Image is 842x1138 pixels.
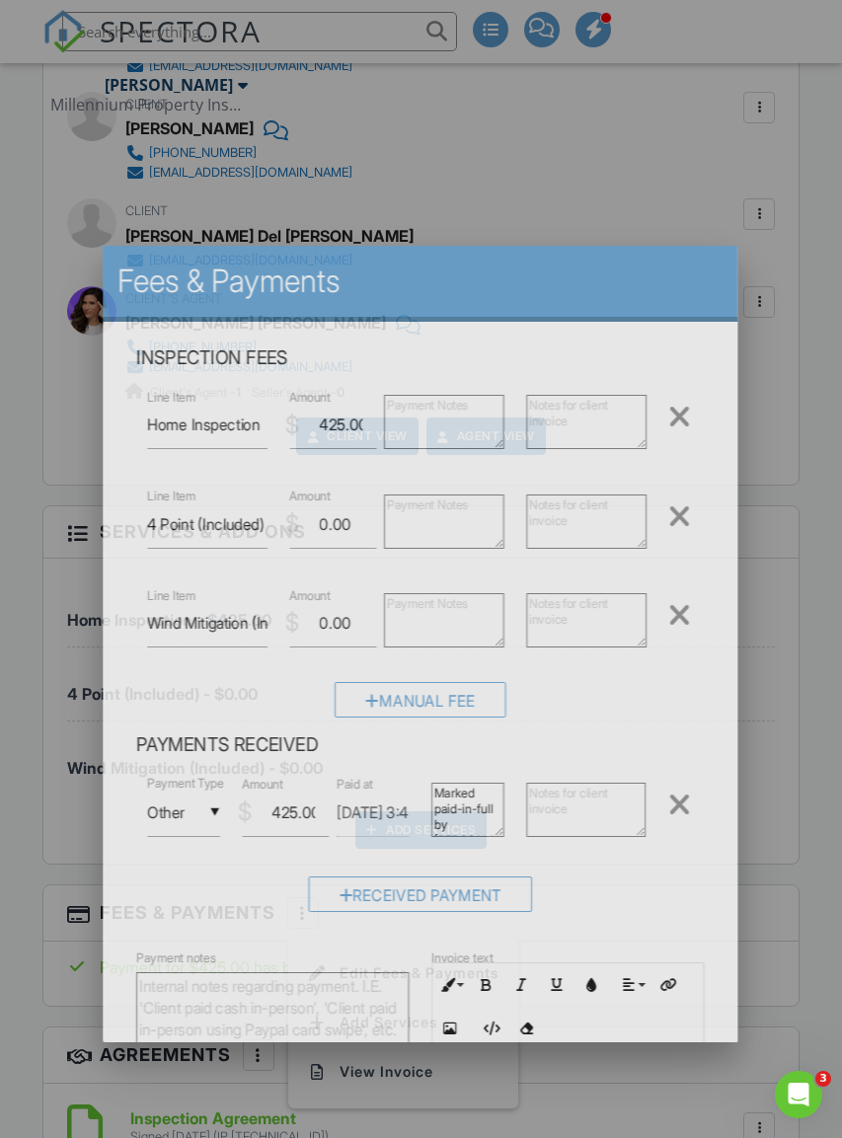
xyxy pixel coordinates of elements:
[336,696,506,716] a: Manual Fee
[243,777,284,795] label: Amount
[137,950,216,968] label: Payment notes
[336,683,506,719] div: Manual Fee
[651,966,686,1004] button: Insert Link (⌘K)
[148,775,224,793] label: Payment Type
[137,345,706,371] h4: Inspection Fees
[433,966,469,1004] button: Inline Style
[286,507,300,541] div: $
[286,607,300,641] div: $
[432,783,504,837] textarea: Marked paid-in-full by [PERSON_NAME] on [DATE] 3:07pm
[433,1010,469,1047] button: Insert Image (⌘P)
[775,1071,822,1118] iframe: Intercom live chat
[309,890,533,910] a: Received Payment
[118,262,725,301] h2: Fees & Payments
[309,876,533,912] div: Received Payment
[290,489,332,506] label: Amount
[473,1010,508,1047] button: Code View
[148,587,196,605] label: Line Item
[574,966,610,1004] button: Colors
[148,389,196,407] label: Line Item
[290,389,332,407] label: Amount
[503,966,539,1004] button: Italic (⌘I)
[286,409,300,442] div: $
[508,1010,544,1047] button: Clear Formatting
[432,950,494,968] label: Invoice text
[815,1071,831,1087] span: 3
[539,966,574,1004] button: Underline (⌘U)
[137,733,706,759] h4: Payments Received
[239,796,253,829] div: $
[469,966,504,1004] button: Bold (⌘B)
[338,777,374,795] label: Paid at
[290,587,332,605] label: Amount
[615,966,651,1004] button: Align
[148,489,196,506] label: Line Item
